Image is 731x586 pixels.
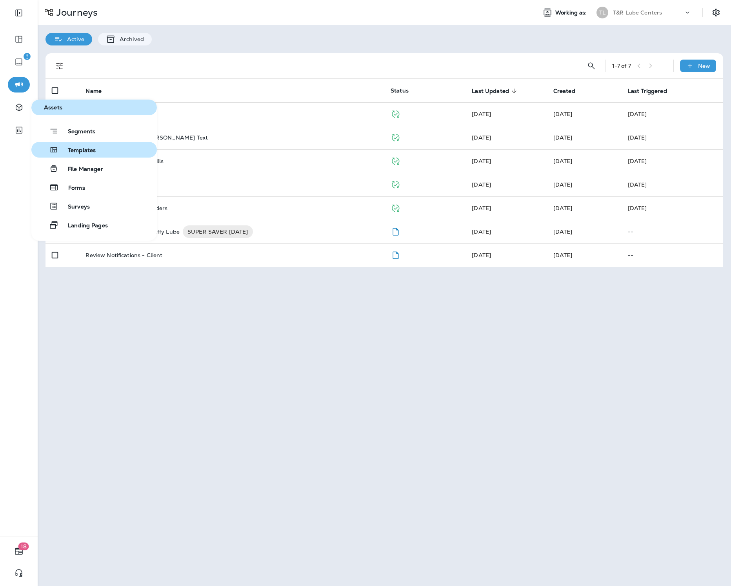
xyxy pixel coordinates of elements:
[553,134,573,141] span: Jennifer Welch
[18,542,29,550] span: 18
[472,252,491,259] span: Jennifer Welch
[63,36,84,42] p: Active
[58,166,103,173] span: File Manager
[58,128,95,136] span: Segments
[472,181,491,188] span: Developer Integrations
[613,9,662,16] p: T&R Lube Centers
[584,58,599,74] button: Search Journeys
[553,88,575,94] span: Created
[391,204,400,211] span: Published
[58,203,90,211] span: Surveys
[391,133,400,140] span: Published
[53,7,98,18] p: Journeys
[622,196,723,220] td: [DATE]
[31,161,157,176] button: File Manager
[35,104,154,111] span: Assets
[31,123,157,139] button: Segments
[31,217,157,233] button: Landing Pages
[31,100,157,115] button: Assets
[553,252,573,259] span: Jennifer Welch
[622,102,723,126] td: [DATE]
[391,87,409,94] span: Status
[709,5,723,20] button: Settings
[58,222,108,230] span: Landing Pages
[553,111,573,118] span: Jennifer Welch
[472,228,491,235] span: Logan Chugg
[391,180,400,187] span: Published
[472,158,491,165] span: Shire Marketing
[31,180,157,195] button: Forms
[628,88,667,94] span: Last Triggered
[698,63,710,69] p: New
[52,58,67,74] button: Filters
[472,88,509,94] span: Last Updated
[472,134,491,141] span: Jennifer Welch
[622,149,723,173] td: [DATE]
[553,158,573,165] span: Unknown
[391,227,400,234] span: Draft
[85,88,102,94] span: Name
[622,173,723,196] td: [DATE]
[472,205,491,212] span: Unknown
[555,9,589,16] span: Working as:
[628,252,717,258] p: --
[612,63,631,69] div: 1 - 7 of 7
[622,126,723,149] td: [DATE]
[85,252,162,258] p: Review Notifications - Client
[553,181,573,188] span: Jennifer Welch
[553,205,573,212] span: Unknown
[116,36,144,42] p: Archived
[391,157,400,164] span: Published
[8,5,30,21] button: Expand Sidebar
[391,110,400,117] span: Published
[553,228,573,235] span: Logan Chugg
[472,111,491,118] span: Jennifer Welch
[31,198,157,214] button: Surveys
[596,7,608,18] div: TL
[58,147,96,154] span: Templates
[183,228,253,236] span: SUPER SAVER [DATE]
[628,229,717,235] p: --
[59,185,85,192] span: Forms
[391,251,400,258] span: Draft
[31,142,157,158] button: Templates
